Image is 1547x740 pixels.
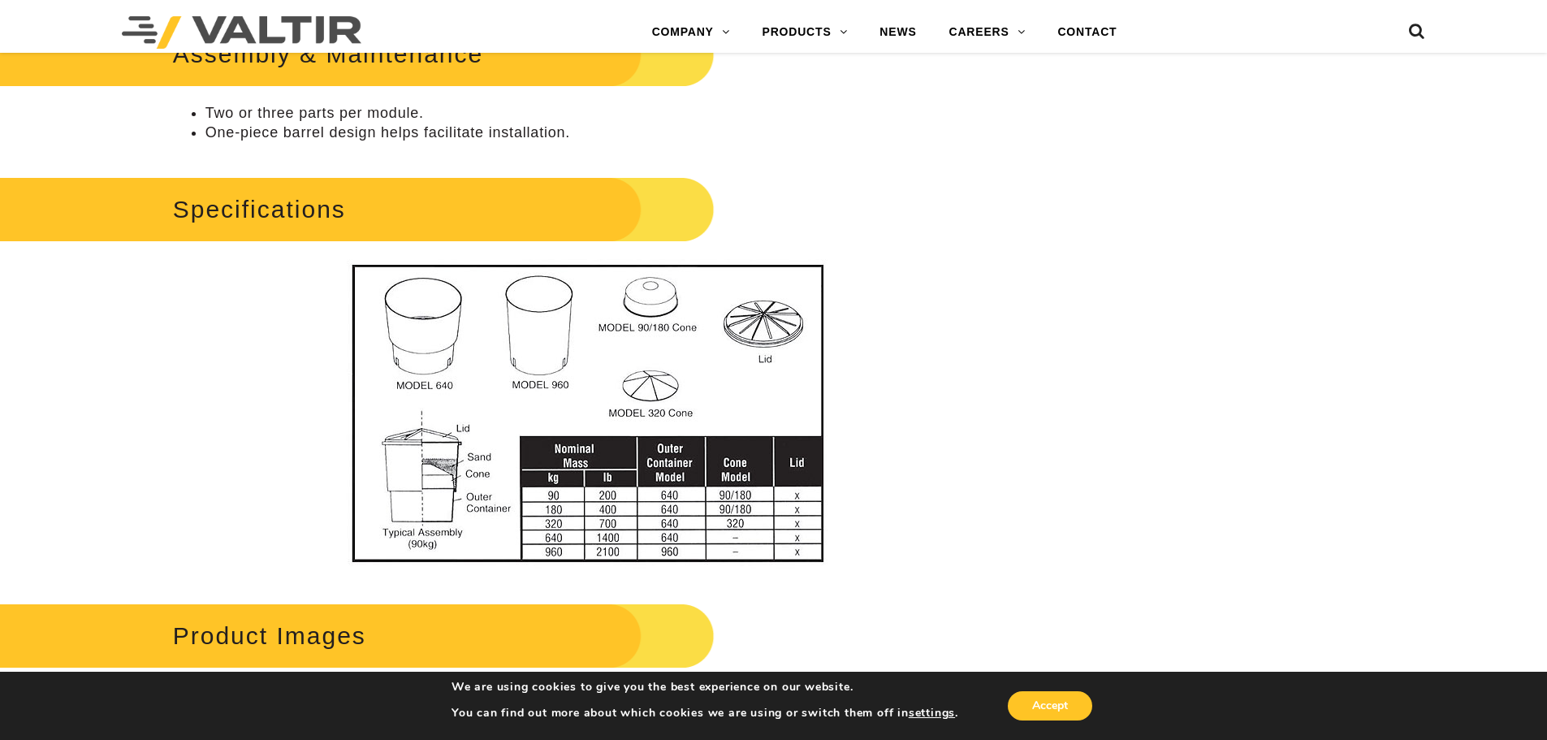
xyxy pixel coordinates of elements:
[863,16,932,49] a: NEWS
[1041,16,1133,49] a: CONTACT
[636,16,746,49] a: COMPANY
[205,104,987,123] li: Two or three parts per module.
[452,680,958,695] p: We are using cookies to give you the best experience on our website.
[746,16,864,49] a: PRODUCTS
[1008,691,1092,721] button: Accept
[452,706,958,721] p: You can find out more about which cookies we are using or switch them off in .
[205,123,987,142] li: One-piece barrel design helps facilitate installation.
[933,16,1042,49] a: CAREERS
[122,16,361,49] img: Valtir
[909,706,955,721] button: settings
